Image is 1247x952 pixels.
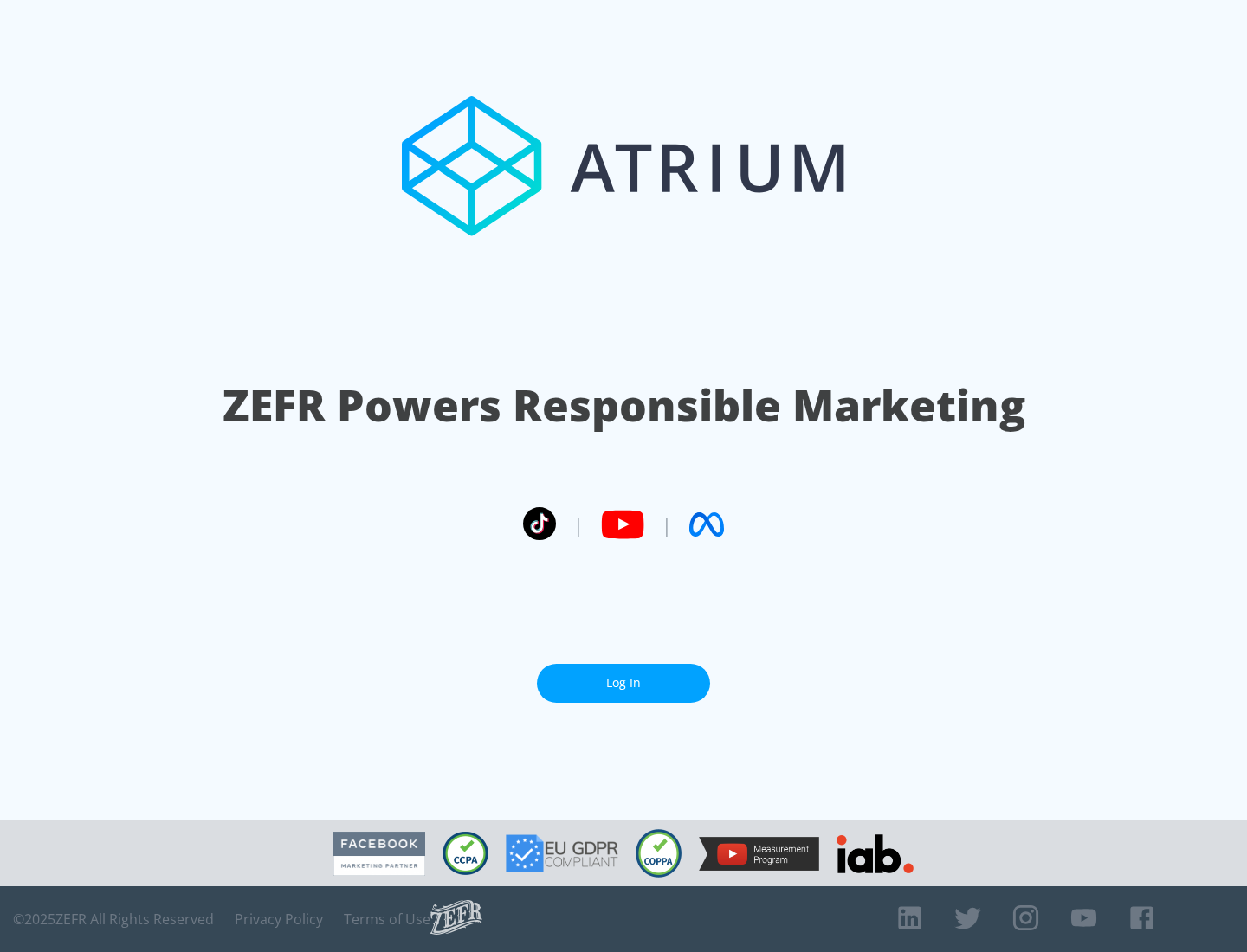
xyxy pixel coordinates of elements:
span: | [662,511,672,537]
h1: ZEFR Powers Responsible Marketing [223,376,1025,435]
span: | [573,511,584,537]
a: Terms of Use [344,910,430,928]
span: © 2025 ZEFR All Rights Reserved [13,910,214,928]
img: YouTube Measurement Program [699,837,819,871]
img: COPPA Compliant [636,829,682,878]
img: CCPA Compliant [443,832,488,875]
img: IAB [837,834,914,873]
a: Privacy Policy [235,910,323,928]
a: Log In [537,664,710,703]
img: GDPR Compliant [506,834,618,872]
img: Facebook Marketing Partner [333,832,425,876]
